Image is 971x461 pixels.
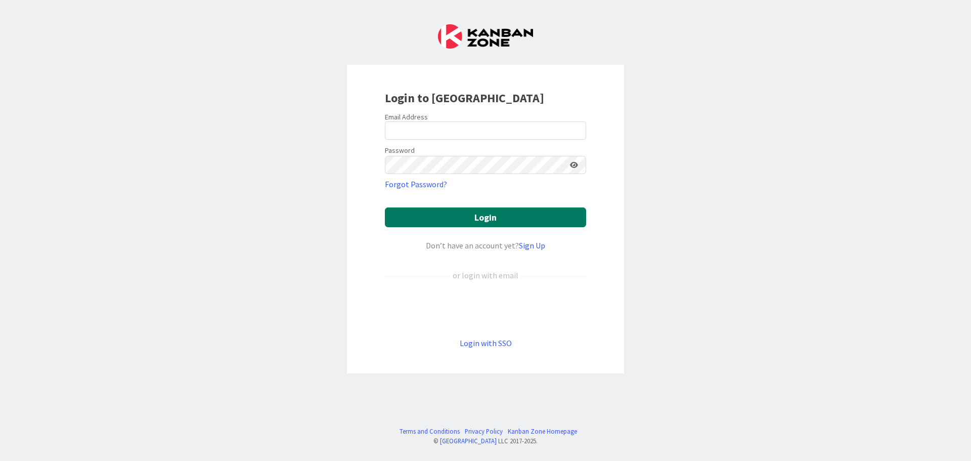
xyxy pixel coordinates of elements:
a: Sign Up [519,240,545,250]
iframe: Sign in with Google Button [380,298,591,320]
a: Terms and Conditions [400,427,460,436]
div: Don’t have an account yet? [385,239,586,252]
a: [GEOGRAPHIC_DATA] [440,437,497,445]
label: Password [385,145,415,156]
b: Login to [GEOGRAPHIC_DATA] [385,90,544,106]
img: Kanban Zone [438,24,533,49]
button: Login [385,207,586,227]
a: Kanban Zone Homepage [508,427,577,436]
a: Forgot Password? [385,178,447,190]
a: Login with SSO [460,338,512,348]
label: Email Address [385,112,428,121]
div: or login with email [450,269,521,281]
a: Privacy Policy [465,427,503,436]
div: © LLC 2017- 2025 . [394,436,577,446]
